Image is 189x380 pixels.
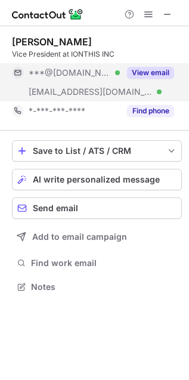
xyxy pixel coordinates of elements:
[29,86,153,97] span: [EMAIL_ADDRESS][DOMAIN_NAME]
[12,197,182,219] button: Send email
[33,203,78,213] span: Send email
[127,67,174,79] button: Reveal Button
[12,49,182,60] div: Vice President at IONTHIS INC
[12,279,182,295] button: Notes
[32,232,127,242] span: Add to email campaign
[12,255,182,271] button: Find work email
[127,105,174,117] button: Reveal Button
[29,67,111,78] span: ***@[DOMAIN_NAME]
[12,226,182,248] button: Add to email campaign
[33,175,160,184] span: AI write personalized message
[12,36,92,48] div: [PERSON_NAME]
[12,7,83,21] img: ContactOut v5.3.10
[12,169,182,190] button: AI write personalized message
[33,146,161,156] div: Save to List / ATS / CRM
[31,282,177,292] span: Notes
[12,140,182,162] button: save-profile-one-click
[31,258,177,268] span: Find work email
